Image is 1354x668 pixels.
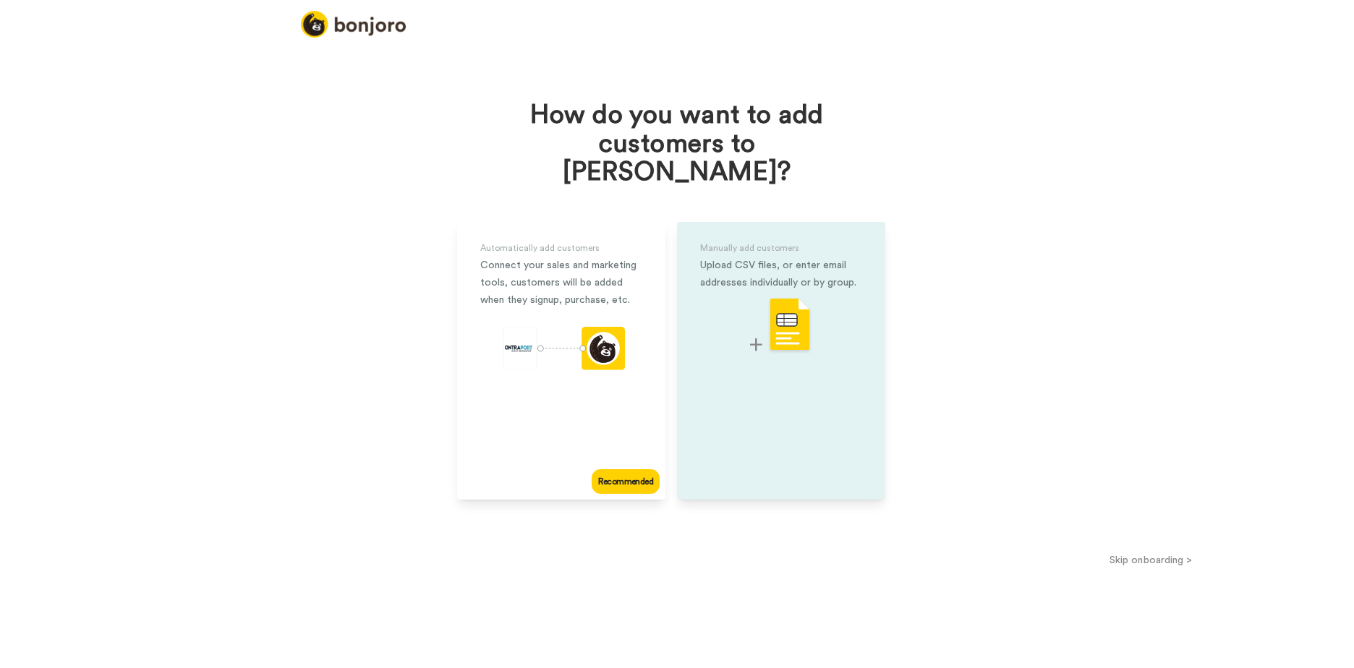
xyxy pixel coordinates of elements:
div: Recommended [592,469,660,494]
div: Manually add customers [700,239,862,257]
div: Upload CSV files, or enter email addresses individually or by group. [700,257,862,291]
button: Skip onboarding > [948,552,1354,568]
img: csv-upload.svg [750,297,812,354]
h1: How do you want to add customers to [PERSON_NAME]? [514,101,840,187]
div: Automatically add customers [480,239,642,257]
div: Connect your sales and marketing tools, customers will be added when they signup, purchase, etc. [480,257,642,309]
div: animation [498,327,625,374]
img: logo_full.png [301,11,406,38]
